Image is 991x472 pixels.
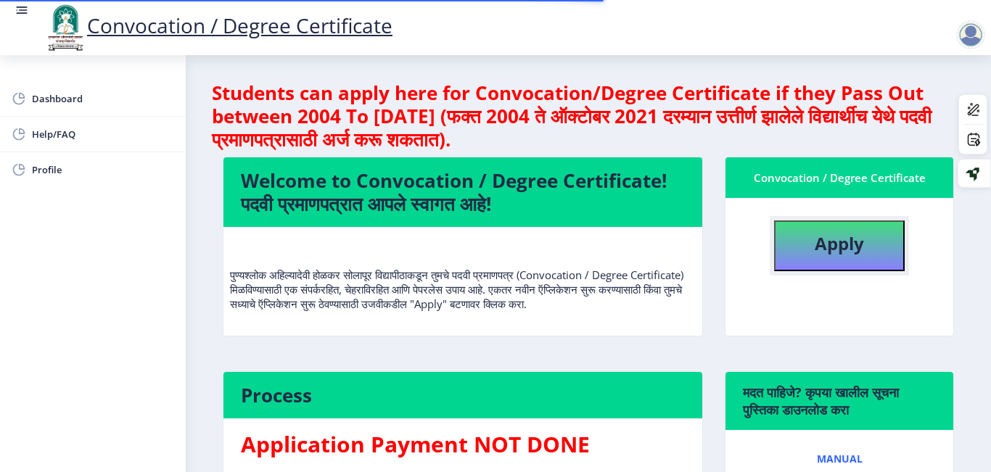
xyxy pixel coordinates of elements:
button: Apply [774,220,905,271]
p: पुण्यश्लोक अहिल्यादेवी होळकर सोलापूर विद्यापीठाकडून तुमचे पदवी प्रमाणपत्र (Convocation / Degree C... [230,239,696,311]
h4: Welcome to Convocation / Degree Certificate! पदवी प्रमाणपत्रात आपले स्वागत आहे! [241,169,685,215]
b: Apply [815,231,864,255]
div: Convocation / Degree Certificate [743,169,936,186]
span: Dashboard [32,90,174,107]
h6: मदत पाहिजे? कृपया खालील सूचना पुस्तिका डाउनलोड करा [743,384,936,418]
span: Manual [817,453,863,465]
h4: Students can apply here for Convocation/Degree Certificate if they Pass Out between 2004 To [DATE... [212,81,965,151]
a: Convocation / Degree Certificate [44,12,392,39]
span: Profile [32,161,174,178]
h3: Application Payment NOT DONE [241,430,685,459]
img: logo [44,3,87,52]
h4: Process [241,384,685,407]
span: Help/FAQ [32,125,174,143]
